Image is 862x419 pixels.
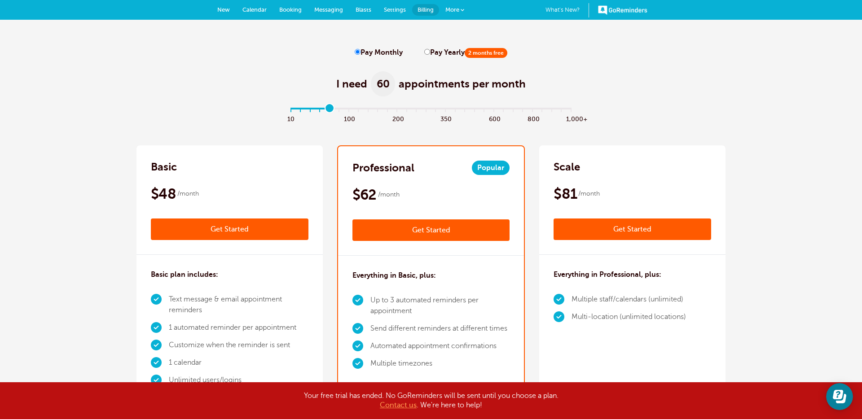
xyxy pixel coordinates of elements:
input: Pay Yearly2 months free [424,49,430,55]
span: appointments per month [399,77,526,91]
iframe: Resource center [826,383,853,410]
span: 1,000+ [566,113,576,123]
a: What's New? [545,3,589,17]
h2: Basic [151,160,177,174]
span: $62 [352,186,377,204]
span: 600 [489,113,499,123]
span: 800 [528,113,537,123]
span: More [445,6,459,13]
span: I need [336,77,367,91]
span: /month [578,188,600,199]
span: $48 [151,185,176,203]
span: 350 [440,113,450,123]
li: Multiple staff/calendars (unlimited) [572,291,686,308]
a: Get Started [352,219,510,241]
li: 1 automated reminder per appointment [169,319,308,336]
h3: Basic plan includes: [151,269,218,280]
li: Unlimited users/logins [169,371,308,389]
div: Your free trial has ended. No GoReminders will be sent until you choose a plan. . We're here to h... [207,391,655,410]
span: 2 months free [465,48,507,58]
span: Booking [279,6,302,13]
a: Get Started [554,218,711,240]
span: Billing [418,6,434,13]
a: Contact us [380,401,417,409]
span: 100 [344,113,354,123]
span: /month [177,188,199,199]
h3: Everything in Professional, plus: [554,269,661,280]
h2: Professional [352,161,414,175]
li: Automated appointment confirmations [370,337,510,355]
li: Multi-location (unlimited locations) [572,308,686,326]
span: $81 [554,185,577,203]
span: Settings [384,6,406,13]
li: Send different reminders at different times [370,320,510,337]
span: Calendar [242,6,267,13]
input: Pay Monthly [355,49,361,55]
li: 1 calendar [169,354,308,371]
span: Popular [472,161,510,175]
span: Messaging [314,6,343,13]
span: 200 [392,113,402,123]
h2: Scale [554,160,580,174]
span: New [217,6,230,13]
a: Billing [412,4,439,16]
label: Pay Monthly [355,48,403,57]
li: Multiple timezones [370,355,510,372]
li: Up to 3 automated reminders per appointment [370,292,510,320]
span: Blasts [356,6,371,13]
span: /month [378,189,400,200]
span: 60 [371,71,395,96]
label: Pay Yearly [424,48,507,57]
span: 10 [286,113,296,123]
li: Customize when the reminder is sent [169,336,308,354]
a: Get Started [151,218,308,240]
li: Text message & email appointment reminders [169,291,308,319]
h3: Everything in Basic, plus: [352,270,436,281]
